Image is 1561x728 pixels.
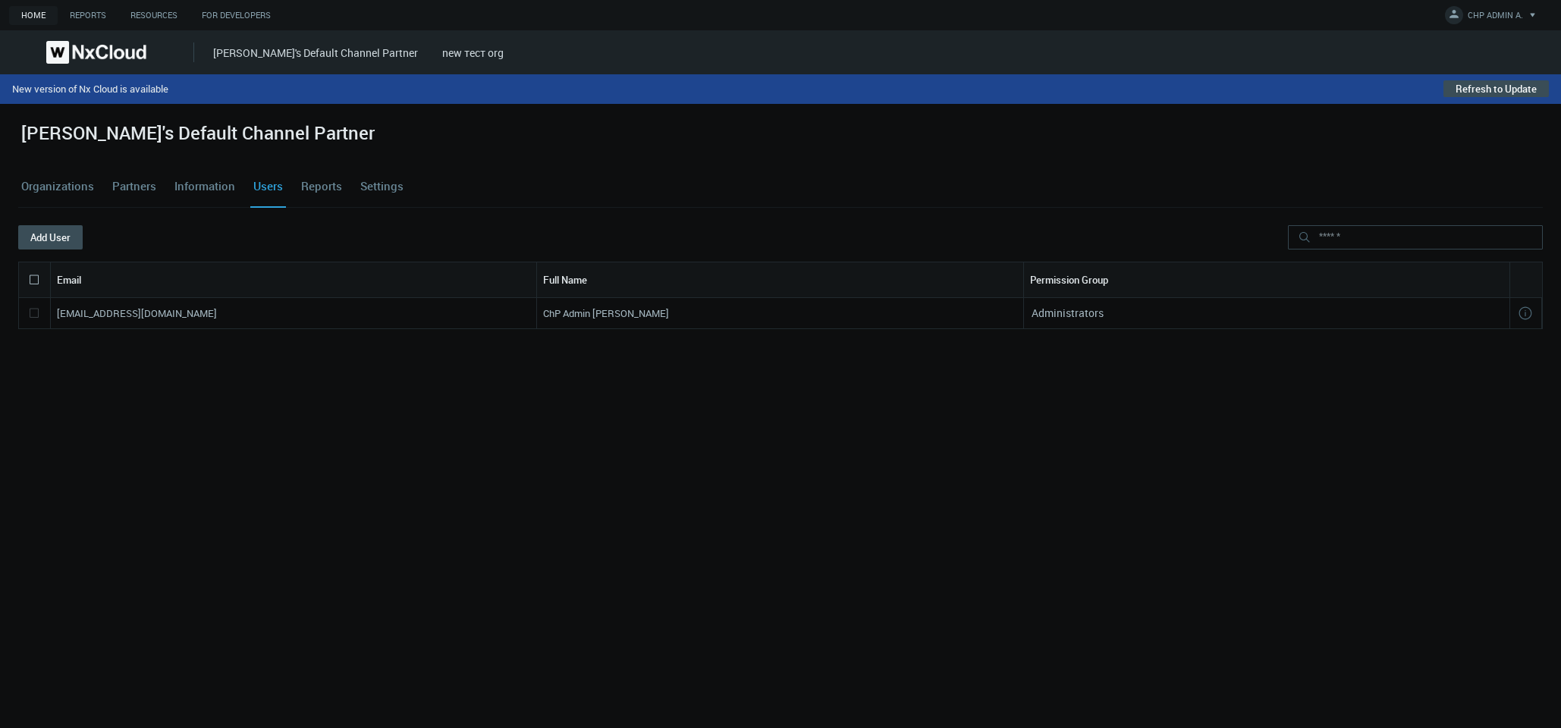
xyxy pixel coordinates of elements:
[1032,306,1503,320] div: Administrators
[298,166,345,207] a: Reports
[1443,80,1549,97] button: Refresh to Update
[58,6,118,25] a: Reports
[12,83,934,95] div: New version of Nx Cloud is available
[213,45,418,60] a: [PERSON_NAME]'s Default Channel Partner
[357,166,407,207] a: Settings
[18,166,97,207] a: Organizations
[543,306,669,320] nx-search-highlight: ChP Admin [PERSON_NAME]
[250,166,286,207] a: Users
[1468,9,1523,27] span: CHP ADMIN A.
[9,6,58,25] a: Home
[57,306,217,320] nx-search-highlight: [EMAIL_ADDRESS][DOMAIN_NAME]
[21,122,375,144] h2: [PERSON_NAME]'s Default Channel Partner
[109,166,159,207] a: Partners
[171,166,238,207] a: Information
[190,6,283,25] a: For Developers
[118,6,190,25] a: Resources
[442,45,504,60] a: new тест org
[18,225,83,249] button: Add User
[46,41,146,64] img: Nx Cloud logo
